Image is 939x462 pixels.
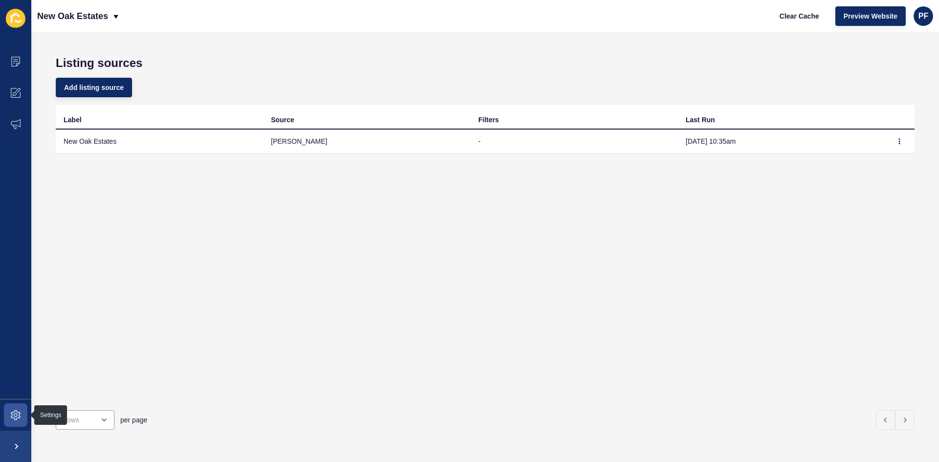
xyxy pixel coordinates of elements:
span: PF [918,11,928,21]
span: Add listing source [64,83,124,92]
td: [PERSON_NAME] [263,130,470,154]
span: Preview Website [844,11,897,21]
td: - [470,130,678,154]
div: Label [64,115,82,125]
button: Preview Website [835,6,906,26]
div: Settings [40,411,61,419]
span: Clear Cache [780,11,819,21]
span: per page [120,415,147,425]
button: Clear Cache [771,6,827,26]
td: [DATE] 10:35am [678,130,885,154]
div: open menu [56,410,114,430]
div: Last Run [686,115,715,125]
button: Add listing source [56,78,132,97]
div: Source [271,115,294,125]
td: New Oak Estates [56,130,263,154]
div: Filters [478,115,499,125]
p: New Oak Estates [37,4,108,28]
h1: Listing sources [56,56,915,70]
